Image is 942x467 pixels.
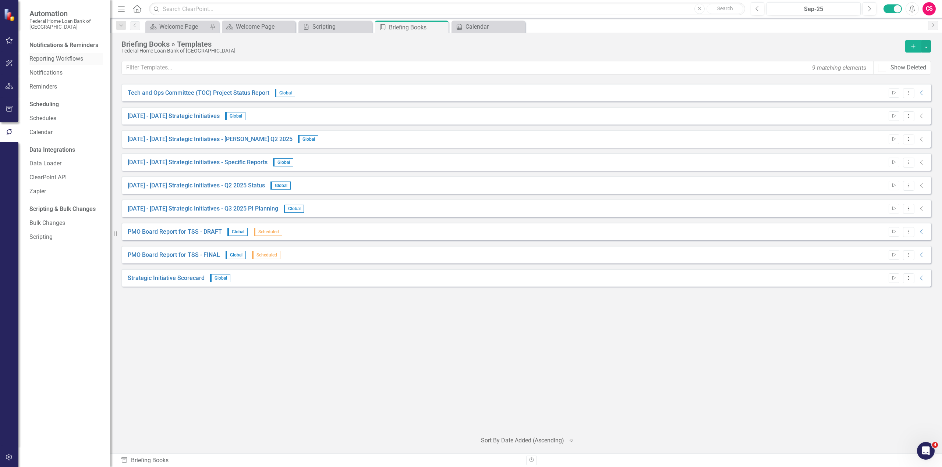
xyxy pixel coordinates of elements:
[766,2,861,15] button: Sep-25
[922,2,936,15] button: CS
[149,3,745,15] input: Search ClearPoint...
[29,159,103,168] a: Data Loader
[932,442,938,448] span: 4
[128,158,268,167] a: [DATE] - [DATE] Strategic Initiatives - Specific Reports
[121,48,902,54] div: Federal Home Loan Bank of [GEOGRAPHIC_DATA]
[453,22,523,31] a: Calendar
[254,228,282,236] span: Scheduled
[29,205,96,213] div: Scripting & Bulk Changes
[128,182,265,190] a: [DATE] - [DATE] Strategic Initiatives - Q2 2025 Status
[121,40,902,48] div: Briefing Books » Templates
[29,173,103,182] a: ClearPoint API
[128,89,269,97] a: Tech and Ops Committee (TOC) Project Status Report
[29,100,59,109] div: Scheduling
[917,442,935,460] iframe: Intercom live chat
[210,274,230,282] span: Global
[465,22,523,31] div: Calendar
[389,23,447,32] div: Briefing Books
[128,112,220,121] a: [DATE] - [DATE] Strategic Initiatives
[717,6,733,11] span: Search
[128,135,293,144] a: [DATE] - [DATE] Strategic Initiatives - [PERSON_NAME] Q2 2025
[121,61,874,75] input: Filter Templates...
[29,114,103,123] a: Schedules
[147,22,208,31] a: Welcome Page
[29,187,103,196] a: Zapier
[29,128,103,137] a: Calendar
[890,64,926,72] div: Show Deleted
[225,112,245,120] span: Global
[4,8,17,21] img: ClearPoint Strategy
[227,228,248,236] span: Global
[29,219,103,227] a: Bulk Changes
[29,18,103,30] small: Federal Home Loan Bank of [GEOGRAPHIC_DATA]
[224,22,294,31] a: Welcome Page
[300,22,370,31] a: Scripting
[128,251,220,259] a: PMO Board Report for TSS - FINAL
[29,55,103,63] a: Reporting Workflows
[29,41,98,50] div: Notifications & Reminders
[29,233,103,241] a: Scripting
[312,22,370,31] div: Scripting
[29,83,103,91] a: Reminders
[298,135,318,143] span: Global
[128,228,222,236] a: PMO Board Report for TSS - DRAFT
[252,251,280,259] span: Scheduled
[769,5,858,14] div: Sep-25
[810,62,868,74] div: 9 matching elements
[121,456,521,465] div: Briefing Books
[275,89,295,97] span: Global
[29,69,103,77] a: Notifications
[29,146,75,154] div: Data Integrations
[273,158,293,166] span: Global
[226,251,246,259] span: Global
[236,22,294,31] div: Welcome Page
[270,182,291,190] span: Global
[284,205,304,213] span: Global
[29,9,103,18] span: Automation
[159,22,208,31] div: Welcome Page
[128,274,205,283] a: Strategic Initiative Scorecard
[128,205,278,213] a: [DATE] - [DATE] Strategic Initiatives - Q3 2025 PI Planning
[706,4,743,14] button: Search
